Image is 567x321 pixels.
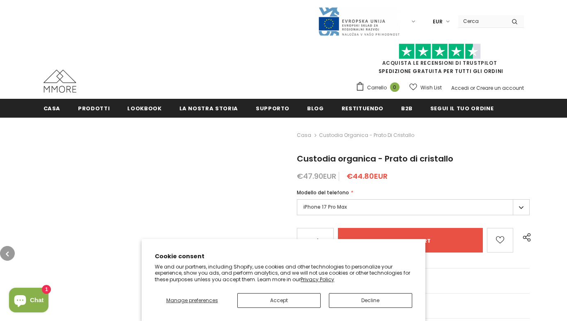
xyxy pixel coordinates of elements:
[367,84,387,92] span: Carrello
[401,105,413,112] span: B2B
[297,199,530,215] label: iPhone 17 Pro Max
[338,228,483,253] input: Add to cart
[256,99,289,117] a: supporto
[318,7,400,36] img: Javni Razpis
[401,99,413,117] a: B2B
[399,43,481,59] img: Fidati di Pilot Stars
[356,47,524,75] span: SPEDIZIONE GRATUITA PER TUTTI GLI ORDINI
[347,171,388,181] span: €44.80EUR
[390,82,399,92] span: 0
[179,99,238,117] a: La nostra storia
[44,70,76,93] img: Casi MMORE
[155,293,229,308] button: Manage preferences
[301,276,334,283] a: Privacy Policy
[256,105,289,112] span: supporto
[409,80,442,95] a: Wish List
[127,99,161,117] a: Lookbook
[155,252,412,261] h2: Cookie consent
[430,105,494,112] span: Segui il tuo ordine
[451,84,469,91] a: Accedi
[297,130,311,140] a: Casa
[78,105,110,112] span: Prodotti
[179,105,238,112] span: La nostra storia
[342,99,383,117] a: Restituendo
[166,297,218,304] span: Manage preferences
[44,99,61,117] a: Casa
[307,99,324,117] a: Blog
[297,153,453,164] span: Custodia organica - Prato di cristallo
[44,105,61,112] span: Casa
[155,264,412,283] p: We and our partners, including Shopify, use cookies and other technologies to personalize your ex...
[318,18,400,25] a: Javni Razpis
[307,105,324,112] span: Blog
[433,18,443,26] span: EUR
[458,15,505,27] input: Search Site
[356,82,404,94] a: Carrello 0
[420,84,442,92] span: Wish List
[297,189,349,196] span: Modello del telefono
[382,59,497,66] a: Acquista le recensioni di TrustPilot
[470,84,475,91] span: or
[430,99,494,117] a: Segui il tuo ordine
[476,84,524,91] a: Creare un account
[319,130,414,140] span: Custodia organica - Prato di cristallo
[78,99,110,117] a: Prodotti
[329,293,412,308] button: Decline
[342,105,383,112] span: Restituendo
[237,293,321,308] button: Accept
[297,171,336,181] span: €47.90EUR
[127,105,161,112] span: Lookbook
[7,288,51,314] inbox-online-store-chat: Shopify online store chat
